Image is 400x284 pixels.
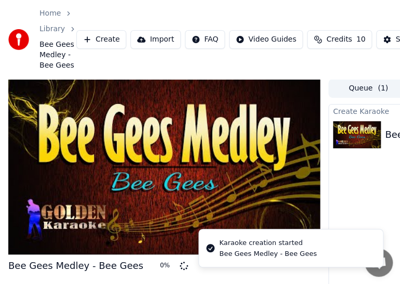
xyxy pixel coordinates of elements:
span: 10 [356,34,366,45]
div: Karaoke creation started [219,238,317,248]
img: youka [8,29,29,50]
div: Bee Gees Medley - Bee Gees [8,259,143,273]
button: Create [76,30,127,49]
div: 0 % [160,262,176,270]
span: Bee Gees Medley - Bee Gees [39,40,76,71]
button: Credits10 [307,30,372,49]
button: FAQ [185,30,225,49]
span: Credits [326,34,352,45]
a: Library [39,24,65,34]
button: Import [130,30,180,49]
span: ( 1 ) [378,83,388,94]
div: Bee Gees Medley - Bee Gees [219,249,317,259]
nav: breadcrumb [39,8,76,71]
button: Video Guides [229,30,303,49]
a: Home [39,8,61,19]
